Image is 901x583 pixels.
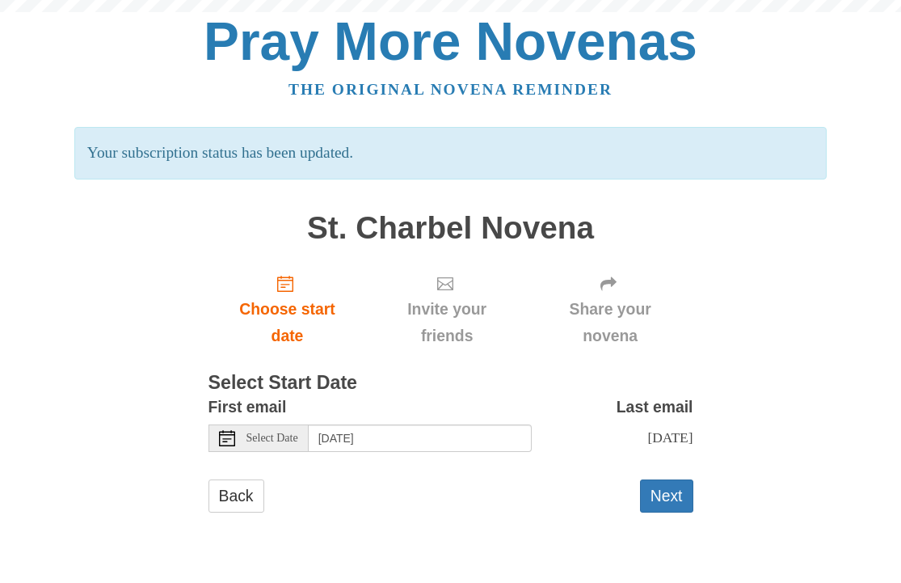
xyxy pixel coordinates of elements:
span: Share your novena [544,296,677,349]
h1: St. Charbel Novena [208,211,693,246]
span: [DATE] [647,429,693,446]
button: Next [640,479,693,513]
span: Select Date [246,433,298,444]
span: Invite your friends [382,296,511,349]
div: Click "Next" to confirm your start date first. [528,261,693,357]
a: The original novena reminder [288,81,613,98]
a: Choose start date [208,261,367,357]
label: Last email [617,394,693,420]
a: Pray More Novenas [204,11,697,71]
p: Your subscription status has been updated. [74,127,827,180]
label: First email [208,394,287,420]
div: Click "Next" to confirm your start date first. [366,261,527,357]
a: Back [208,479,264,513]
h3: Select Start Date [208,373,693,394]
span: Choose start date [225,296,351,349]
